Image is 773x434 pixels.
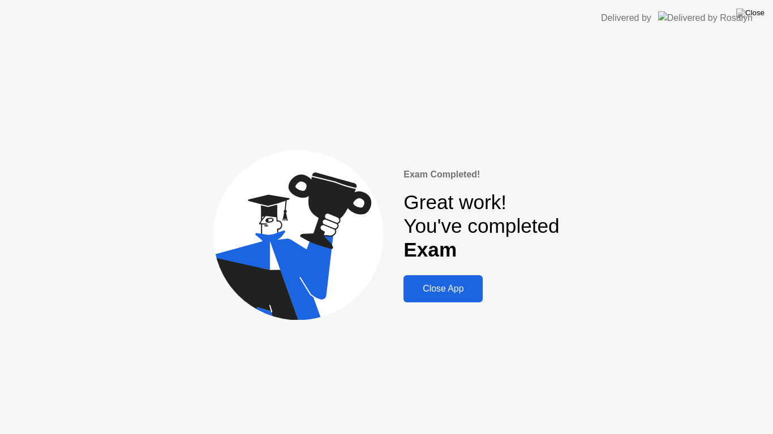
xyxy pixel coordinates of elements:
img: Delivered by Rosalyn [658,11,753,24]
b: Exam [403,238,457,261]
div: Close App [407,284,479,294]
div: Exam Completed! [403,168,559,181]
button: Close App [403,275,483,302]
div: Delivered by [601,11,651,25]
div: Great work! You've completed [403,190,559,262]
img: Close [736,8,765,18]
